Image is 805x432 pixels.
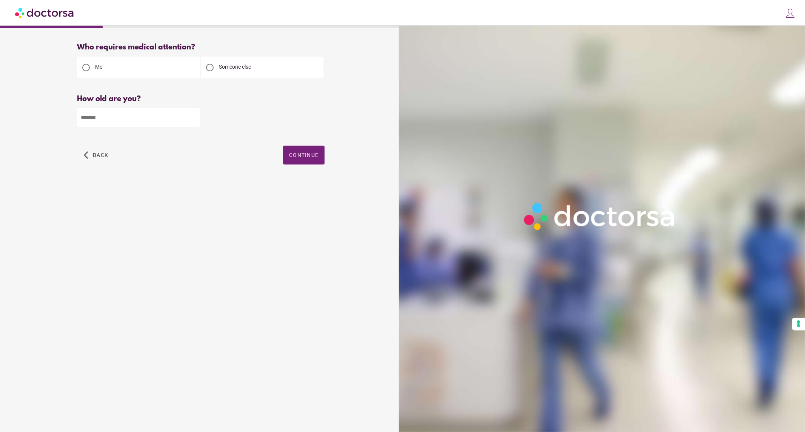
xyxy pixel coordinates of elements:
span: Someone else [219,64,251,70]
span: Continue [289,152,319,158]
img: Logo-Doctorsa-trans-White-partial-flat.png [520,198,681,234]
button: arrow_back_ios Back [81,146,111,164]
img: Doctorsa.com [15,4,75,21]
span: Back [93,152,108,158]
div: How old are you? [77,95,325,103]
div: Who requires medical attention? [77,43,325,52]
button: Your consent preferences for tracking technologies [792,318,805,331]
button: Continue [283,146,325,164]
img: icons8-customer-100.png [785,8,796,18]
span: Me [95,64,102,70]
